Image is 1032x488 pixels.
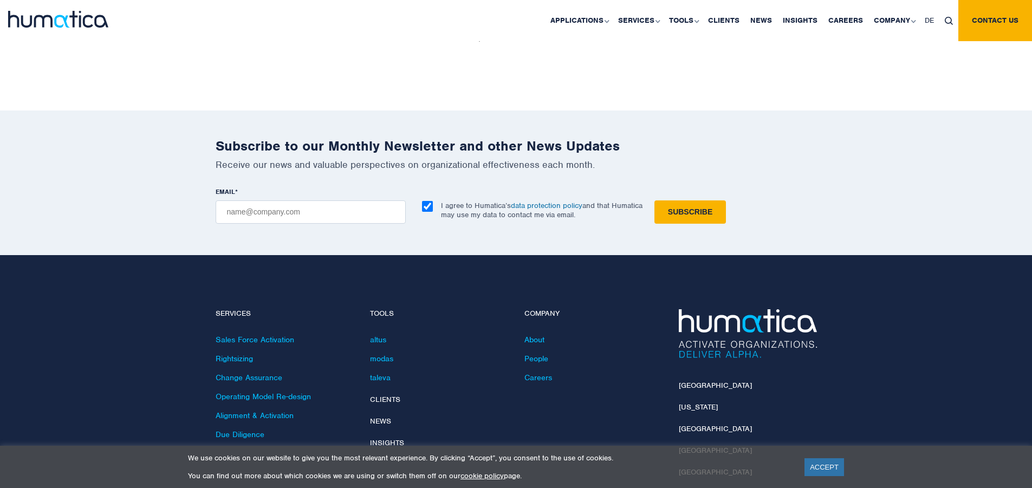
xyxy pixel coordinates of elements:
[8,11,108,28] img: logo
[679,381,752,390] a: [GEOGRAPHIC_DATA]
[216,309,354,318] h4: Services
[216,159,817,171] p: Receive our news and valuable perspectives on organizational effectiveness each month.
[370,395,400,404] a: Clients
[370,417,391,426] a: News
[511,201,582,210] a: data protection policy
[460,471,504,480] a: cookie policy
[925,16,934,25] span: DE
[216,392,311,401] a: Operating Model Re-design
[370,373,391,382] a: taleva
[945,17,953,25] img: search_icon
[804,458,844,476] a: ACCEPT
[216,354,253,363] a: Rightsizing
[188,453,791,463] p: We use cookies on our website to give you the most relevant experience. By clicking “Accept”, you...
[654,200,726,224] input: Subscribe
[524,373,552,382] a: Careers
[679,402,718,412] a: [US_STATE]
[216,373,282,382] a: Change Assurance
[370,354,393,363] a: modas
[441,201,642,219] p: I agree to Humatica’s and that Humatica may use my data to contact me via email.
[524,335,544,344] a: About
[216,335,294,344] a: Sales Force Activation
[216,430,264,439] a: Due Diligence
[216,411,294,420] a: Alignment & Activation
[216,138,817,154] h2: Subscribe to our Monthly Newsletter and other News Updates
[370,335,386,344] a: altus
[679,424,752,433] a: [GEOGRAPHIC_DATA]
[524,309,663,318] h4: Company
[370,438,404,447] a: Insights
[370,309,508,318] h4: Tools
[679,309,817,358] img: Humatica
[524,354,548,363] a: People
[422,201,433,212] input: I agree to Humatica’sdata protection policyand that Humatica may use my data to contact me via em...
[188,471,791,480] p: You can find out more about which cookies we are using or switch them off on our page.
[216,187,235,196] span: EMAIL
[216,200,406,224] input: name@company.com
